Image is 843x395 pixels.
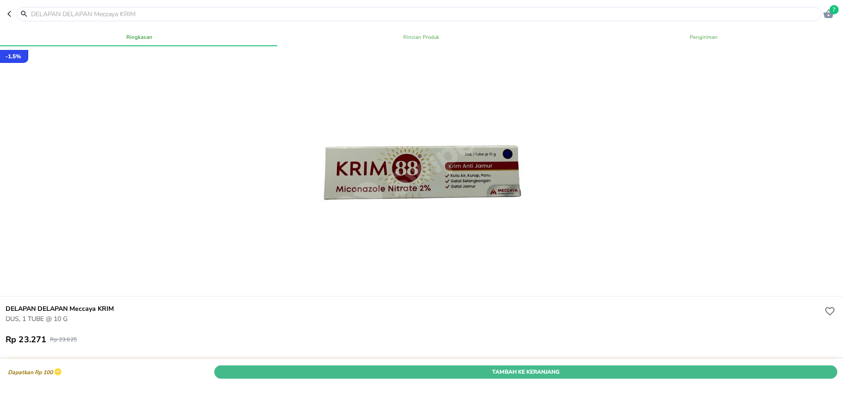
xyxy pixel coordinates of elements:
p: Dapatkan Rp 100 [6,369,53,376]
span: Pengiriman [568,32,839,42]
p: DUS, 1 TUBE @ 10 G [6,314,823,324]
p: Rp 23.625 [50,336,76,343]
h6: DELAPAN DELAPAN Meccaya KRIM [6,304,823,314]
p: Rp 23.271 [6,334,46,345]
button: Tambah Ke Keranjang [214,365,837,378]
span: Ringkasan [4,32,275,42]
span: 7 [830,5,839,14]
span: Tambah Ke Keranjang [221,367,831,376]
input: DELAPAN DELAPAN Meccaya KRIM [30,9,819,19]
p: - 1.5 % [6,52,21,61]
button: 7 [822,7,836,21]
span: Rincian Produk [286,32,557,42]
